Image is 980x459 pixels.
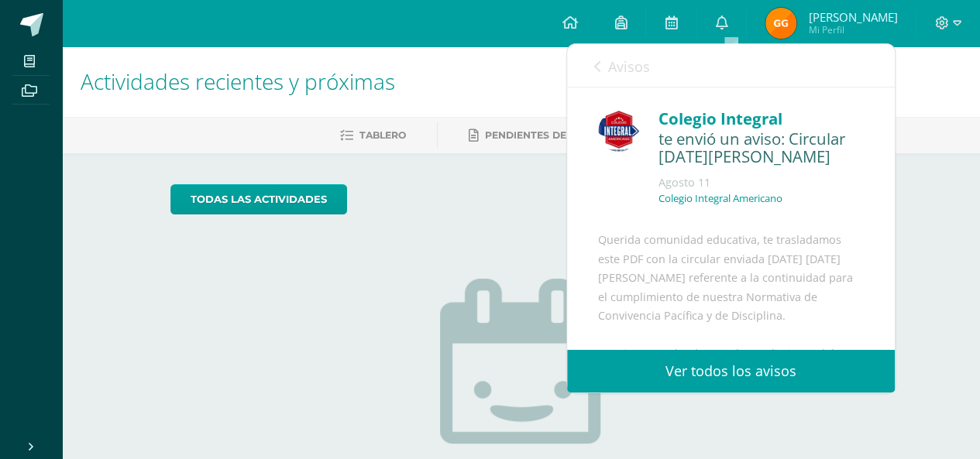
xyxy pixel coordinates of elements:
span: Actividades recientes y próximas [81,67,395,96]
div: Colegio Integral [658,107,864,131]
span: Tablero [359,129,406,141]
span: Mi Perfil [808,23,897,36]
div: Agosto 11 [658,175,864,190]
span: Avisos [608,57,650,76]
a: Tablero [340,123,406,148]
img: 3d8ecf278a7f74c562a74fe44b321cd5.png [598,111,639,152]
span: [PERSON_NAME] [808,9,897,25]
p: Colegio Integral Americano [658,192,782,205]
a: Pendientes de entrega [469,123,617,148]
img: 3ac5bba4c81b68d6ba913679f05c691b.png [765,8,796,39]
a: todas las Actividades [170,184,347,214]
div: te envió un aviso: Circular 11 de agosto 2025 [658,130,864,166]
a: Ver todos los avisos [567,350,895,392]
span: Pendientes de entrega [485,129,617,141]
